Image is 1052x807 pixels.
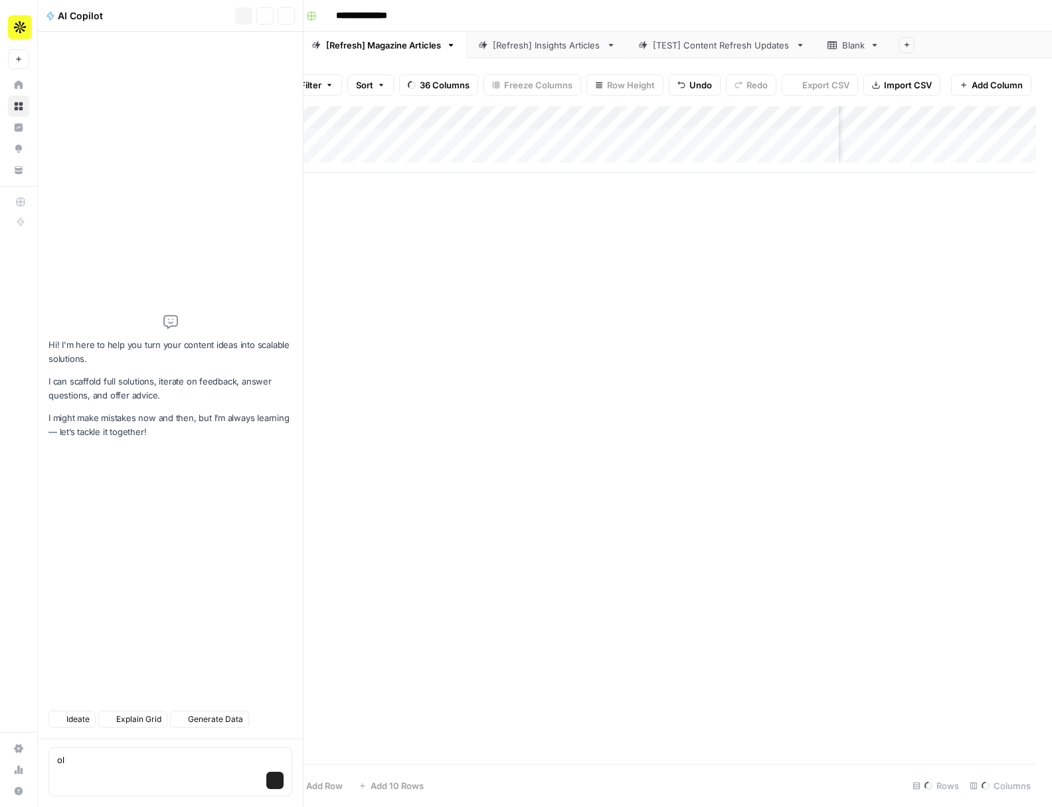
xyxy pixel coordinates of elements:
span: Add 10 Rows [371,779,424,792]
textarea: ol [57,753,284,766]
span: Generate Data [188,713,243,725]
button: Help + Support [8,780,29,802]
a: Browse [8,96,29,117]
p: I can scaffold full solutions, iterate on feedback, answer questions, and offer advice. [48,375,292,403]
div: Rows [907,775,964,796]
span: Export CSV [802,78,849,92]
img: Apollo Logo [8,15,32,39]
span: Ideate [66,713,90,725]
a: Home [8,74,29,96]
a: Usage [8,759,29,780]
div: [Refresh] Magazine Articles [326,39,441,52]
button: Undo [669,74,721,96]
a: Settings [8,738,29,759]
span: Explain Grid [116,713,161,725]
a: Opportunities [8,138,29,159]
button: Explain Grid [98,711,167,728]
p: Hi! I'm here to help you turn your content ideas into scalable solutions. [48,338,292,366]
button: Freeze Columns [483,74,581,96]
button: Row Height [586,74,663,96]
button: Workspace: Apollo [8,11,29,44]
span: Freeze Columns [504,78,572,92]
a: [Refresh] Insights Articles [467,32,627,58]
button: Add Column [951,74,1031,96]
button: Add Row [286,775,351,796]
span: Redo [746,78,768,92]
button: Export CSV [782,74,858,96]
button: Filter [292,74,342,96]
span: Sort [356,78,373,92]
div: Columns [964,775,1036,796]
a: [Refresh] Magazine Articles [300,32,467,58]
button: Sort [347,74,394,96]
span: Filter [300,78,321,92]
a: Insights [8,117,29,138]
button: Ideate [48,711,96,728]
div: [TEST] Content Refresh Updates [653,39,790,52]
div: Blank [842,39,865,52]
span: Add Row [306,779,343,792]
div: [Refresh] Insights Articles [493,39,601,52]
button: Redo [726,74,776,96]
span: Add Column [972,78,1023,92]
a: Blank [816,32,891,58]
button: 36 Columns [399,74,478,96]
a: Your Data [8,159,29,181]
span: Row Height [607,78,655,92]
span: Undo [689,78,712,92]
span: 36 Columns [420,78,470,92]
a: [TEST] Content Refresh Updates [627,32,816,58]
button: Generate Data [170,711,249,728]
span: Import CSV [884,78,932,92]
p: I might make mistakes now and then, but I’m always learning — let’s tackle it together! [48,411,292,439]
div: AI Copilot [46,9,231,23]
button: Import CSV [863,74,940,96]
button: Add 10 Rows [351,775,432,796]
